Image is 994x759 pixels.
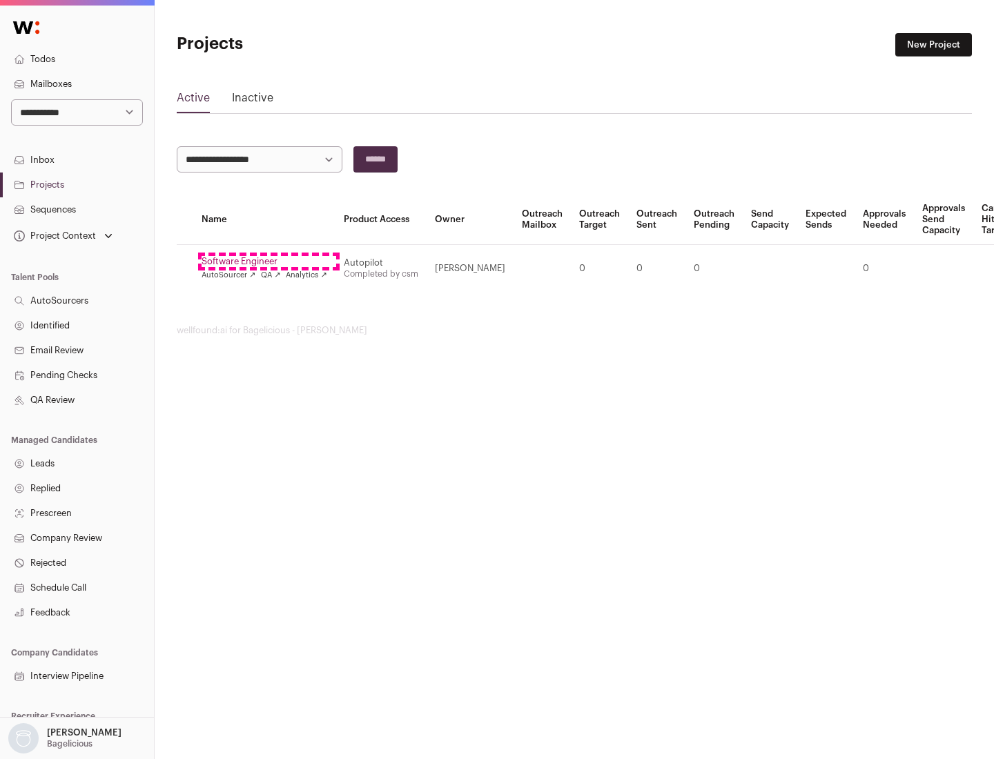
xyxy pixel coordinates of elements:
[11,226,115,246] button: Open dropdown
[232,90,273,112] a: Inactive
[427,195,514,245] th: Owner
[571,245,628,293] td: 0
[685,195,743,245] th: Outreach Pending
[855,195,914,245] th: Approvals Needed
[685,245,743,293] td: 0
[514,195,571,245] th: Outreach Mailbox
[177,33,442,55] h1: Projects
[47,738,92,749] p: Bagelicious
[11,230,96,241] div: Project Context
[855,245,914,293] td: 0
[193,195,335,245] th: Name
[6,14,47,41] img: Wellfound
[743,195,797,245] th: Send Capacity
[286,270,327,281] a: Analytics ↗
[6,723,124,753] button: Open dropdown
[177,325,972,336] footer: wellfound:ai for Bagelicious - [PERSON_NAME]
[797,195,855,245] th: Expected Sends
[177,90,210,112] a: Active
[344,257,418,268] div: Autopilot
[628,245,685,293] td: 0
[261,270,280,281] a: QA ↗
[202,256,327,267] a: Software Engineer
[914,195,973,245] th: Approvals Send Capacity
[895,33,972,57] a: New Project
[335,195,427,245] th: Product Access
[202,270,255,281] a: AutoSourcer ↗
[571,195,628,245] th: Outreach Target
[628,195,685,245] th: Outreach Sent
[427,245,514,293] td: [PERSON_NAME]
[47,727,121,738] p: [PERSON_NAME]
[344,270,418,278] a: Completed by csm
[8,723,39,753] img: nopic.png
